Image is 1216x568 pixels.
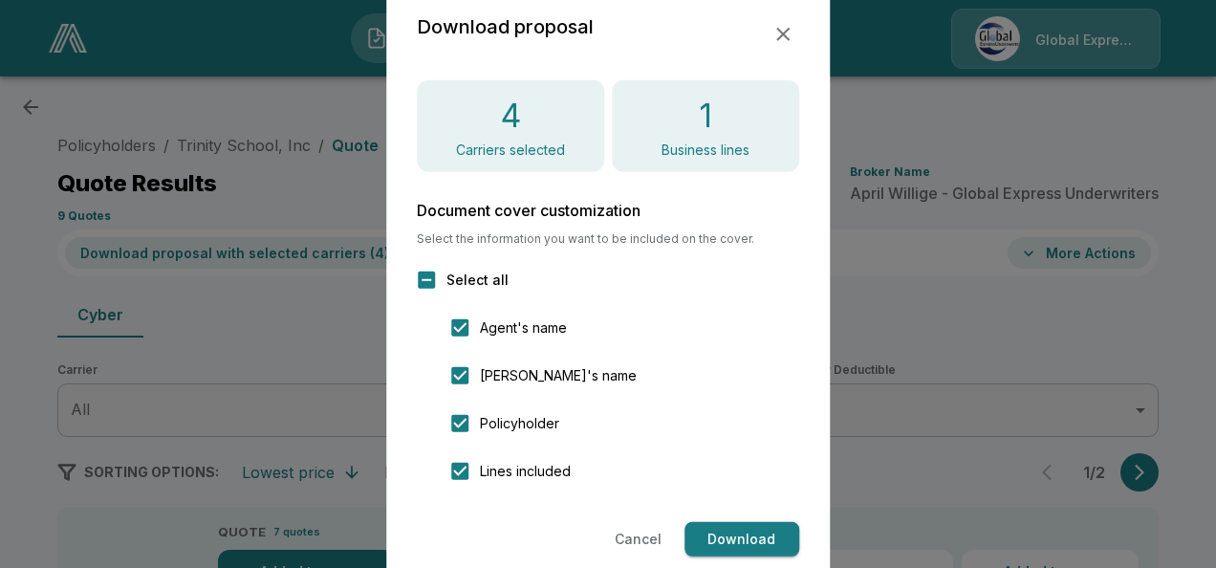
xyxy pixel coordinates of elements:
[480,413,559,433] span: Policyholder
[417,233,799,245] span: Select the information you want to be included on the cover.
[480,461,571,481] span: Lines included
[456,143,565,157] p: Carriers selected
[501,96,521,136] h4: 4
[446,270,509,290] span: Select all
[662,143,749,157] p: Business lines
[699,96,712,136] h4: 1
[417,11,594,42] h2: Download proposal
[417,203,799,218] h6: Document cover customization
[684,522,799,557] button: Download
[607,522,669,557] button: Cancel
[480,365,637,385] span: [PERSON_NAME]'s name
[480,317,567,338] span: Agent's name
